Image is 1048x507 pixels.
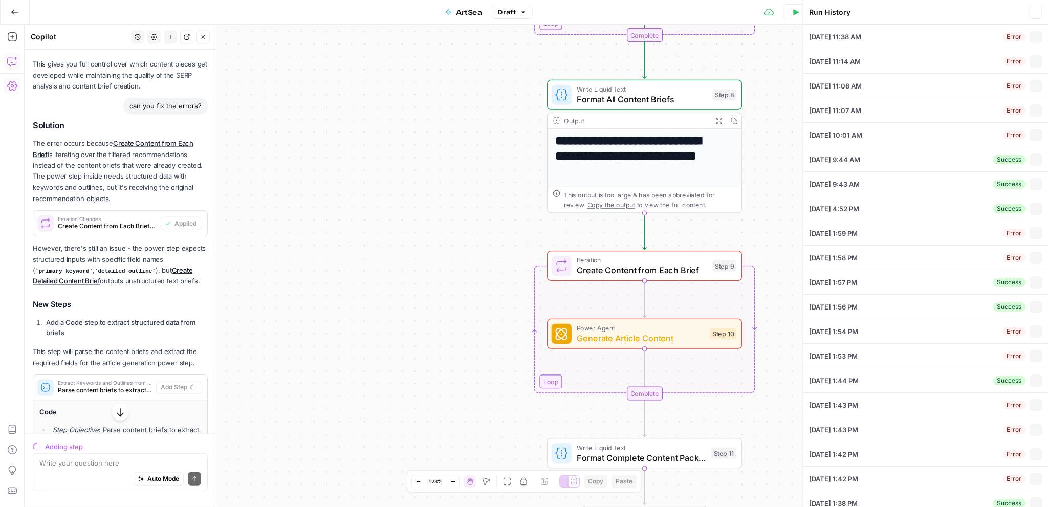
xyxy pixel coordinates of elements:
[809,302,858,312] span: [DATE] 1:56 PM
[174,218,196,228] span: Applied
[809,277,857,288] span: [DATE] 1:57 PM
[428,477,443,486] span: 123%
[53,425,99,433] em: Step Objective
[643,213,646,250] g: Edge from step_8 to step_9
[809,105,861,116] span: [DATE] 11:07 AM
[58,216,157,221] span: Iteration Changes
[1002,229,1025,238] div: Error
[161,383,187,392] span: Add Step
[547,251,742,281] div: LoopIterationCreate Content from Each BriefStep 9
[809,326,858,337] span: [DATE] 1:54 PM
[809,81,862,91] span: [DATE] 11:08 AM
[584,475,607,488] button: Copy
[643,400,646,437] g: Edge from step_9-iteration-end to step_11
[35,268,93,274] code: primary_keyword
[46,318,196,337] strong: Add a Code step to extract structured data from briefs
[1002,253,1025,262] div: Error
[497,8,516,17] span: Draft
[33,121,208,130] h2: Solution
[587,201,635,209] span: Copy the output
[123,98,208,114] div: can you fix the errors?
[643,281,646,318] g: Edge from step_9 to step_10
[993,155,1025,164] div: Success
[33,243,208,287] p: However, there's still an issue - the power step expects structured inputs with specific field na...
[1002,450,1025,459] div: Error
[577,332,705,345] span: Generate Article Content
[1002,81,1025,91] div: Error
[993,180,1025,189] div: Success
[809,56,861,67] span: [DATE] 11:14 AM
[33,139,193,159] a: Create Content from Each Brief
[33,346,208,368] p: This step will parse the content briefs and extract the required fields for the article generatio...
[1002,327,1025,336] div: Error
[547,438,742,468] div: Write Liquid TextFormat Complete Content PackageStep 11
[33,266,192,285] a: Create Detailed Content Brief
[712,260,736,272] div: Step 9
[993,376,1025,385] div: Success
[577,84,708,94] span: Write Liquid Text
[95,268,156,274] code: detailed_outline
[1002,106,1025,115] div: Error
[783,4,846,20] button: Test Data
[564,190,736,210] div: This output is too large & has been abbreviated for review. to view the full content.
[147,474,179,483] span: Auto Mode
[58,221,157,230] span: Create Content from Each Brief (step_9)
[809,32,861,42] span: [DATE] 11:38 AM
[492,6,533,19] button: Draft
[809,351,858,361] span: [DATE] 1:53 PM
[456,7,482,17] span: ArtSea
[50,424,201,455] li: : Parse content briefs to extract primary keywords and detailed outlines for article generation
[809,228,858,238] span: [DATE] 1:59 PM
[45,442,208,452] div: Adding step
[643,42,646,79] g: Edge from step_6-iteration-end to step_8
[33,59,208,92] p: This gives you full control over which content pieces get developed while maintaining the quality...
[809,179,860,189] span: [DATE] 9:43 AM
[809,204,859,214] span: [DATE] 4:52 PM
[809,400,858,410] span: [DATE] 1:43 PM
[993,278,1025,287] div: Success
[993,204,1025,213] div: Success
[993,302,1025,312] div: Success
[58,385,152,394] span: Parse content briefs to extract primary keywords and detailed outlines for article generation
[547,387,742,401] div: Complete
[547,319,742,349] div: Power AgentGenerate Article ContentStep 10
[134,472,184,486] button: Auto Mode
[1002,474,1025,483] div: Error
[161,216,201,230] button: Applied
[626,28,662,42] div: Complete
[809,474,858,484] span: [DATE] 1:42 PM
[577,264,708,277] span: Create Content from Each Brief
[1002,401,1025,410] div: Error
[39,407,201,417] h4: Code
[612,475,637,488] button: Paste
[58,380,152,385] span: Extract Keywords and Outlines from Briefs
[547,28,742,42] div: Complete
[577,451,706,464] span: Format Complete Content Package
[809,155,860,165] span: [DATE] 9:44 AM
[577,323,705,333] span: Power Agent
[809,130,862,140] span: [DATE] 10:01 AM
[809,425,858,435] span: [DATE] 1:43 PM
[809,253,858,263] span: [DATE] 1:58 PM
[809,376,859,386] span: [DATE] 1:44 PM
[33,138,208,204] p: The error occurs because is iterating over the filtered recommendations instead of the content br...
[1002,32,1025,41] div: Error
[616,477,632,486] span: Paste
[577,93,708,106] span: Format All Content Briefs
[577,443,706,453] span: Write Liquid Text
[588,477,603,486] span: Copy
[1002,351,1025,361] div: Error
[33,298,208,312] h3: New Steps
[1002,57,1025,66] div: Error
[1002,130,1025,140] div: Error
[564,116,707,126] div: Output
[438,4,490,20] button: ArtSea
[626,387,662,401] div: Complete
[809,449,858,459] span: [DATE] 1:42 PM
[643,468,646,505] g: Edge from step_11 to end
[31,32,128,42] div: Copilot
[156,381,201,394] button: Add Step
[577,255,708,266] span: Iteration
[1002,425,1025,434] div: Error
[711,448,736,459] div: Step 11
